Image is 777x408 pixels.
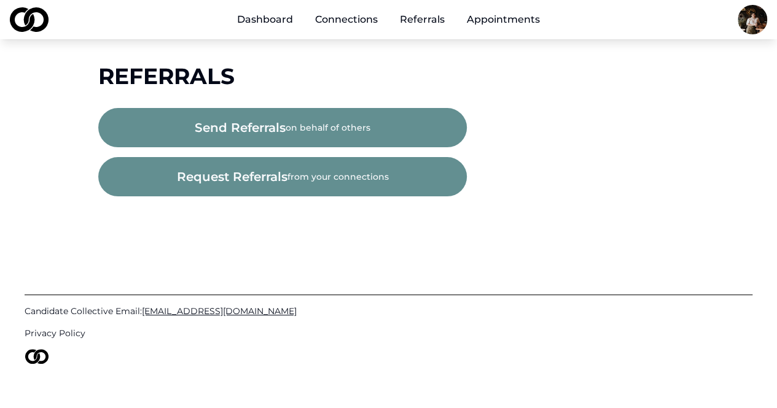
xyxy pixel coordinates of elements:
[98,123,467,134] a: send referralson behalf of others
[25,349,49,364] img: logo
[227,7,550,32] nav: Main
[98,108,467,147] button: send referralson behalf of others
[195,119,286,136] span: send referrals
[98,172,467,183] a: request referralsfrom your connections
[98,157,467,196] button: request referralsfrom your connections
[457,7,550,32] a: Appointments
[25,305,752,317] a: Candidate Collective Email:[EMAIL_ADDRESS][DOMAIN_NAME]
[305,7,388,32] a: Connections
[98,63,235,90] span: Referrals
[390,7,455,32] a: Referrals
[227,7,303,32] a: Dashboard
[10,7,49,32] img: logo
[177,168,287,185] span: request referrals
[142,306,297,317] span: [EMAIL_ADDRESS][DOMAIN_NAME]
[738,5,767,34] img: f73715f7-459c-45c4-abc4-40303e9fc40f-IMG_2400-profile_picture.jpeg
[25,327,752,339] a: Privacy Policy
